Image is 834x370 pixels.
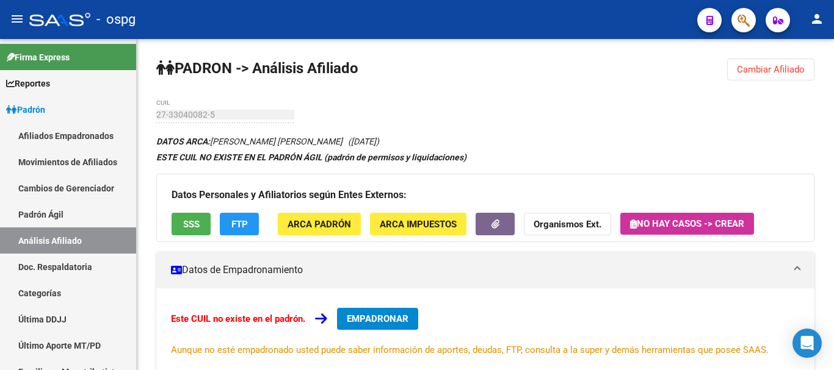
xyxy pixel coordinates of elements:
strong: Este CUIL no existe en el padrón. [171,313,305,324]
span: Cambiar Afiliado [737,64,805,75]
span: - ospg [96,6,136,33]
strong: DATOS ARCA: [156,137,210,146]
div: Open Intercom Messenger [792,329,822,358]
span: EMPADRONAR [347,313,408,324]
mat-icon: person [810,12,824,26]
span: Reportes [6,77,50,90]
span: FTP [231,219,248,230]
button: SSS [172,213,211,235]
span: SSS [183,219,200,230]
span: [PERSON_NAME] [PERSON_NAME] [156,137,343,146]
h3: Datos Personales y Afiliatorios según Entes Externos: [172,187,799,204]
span: ([DATE]) [348,137,379,146]
button: Organismos Ext. [524,213,611,235]
span: Firma Express [6,51,70,64]
button: No hay casos -> Crear [620,213,754,235]
mat-expansion-panel-header: Datos de Empadronamiento [156,252,814,288]
button: ARCA Padrón [278,213,361,235]
button: FTP [220,213,259,235]
span: ARCA Impuestos [380,219,457,230]
strong: Organismos Ext. [534,219,601,230]
strong: ESTE CUIL NO EXISTE EN EL PADRÓN ÁGIL (padrón de permisos y liquidaciones) [156,152,466,162]
button: ARCA Impuestos [370,213,466,235]
strong: PADRON -> Análisis Afiliado [156,60,358,77]
span: Padrón [6,103,45,116]
button: Cambiar Afiliado [727,59,814,80]
mat-icon: menu [10,12,24,26]
span: No hay casos -> Crear [630,218,744,229]
button: EMPADRONAR [337,308,418,330]
span: Aunque no esté empadronado usted puede saber información de aportes, deudas, FTP, consulta a la s... [171,344,769,355]
span: ARCA Padrón [288,219,351,230]
mat-panel-title: Datos de Empadronamiento [171,263,785,277]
